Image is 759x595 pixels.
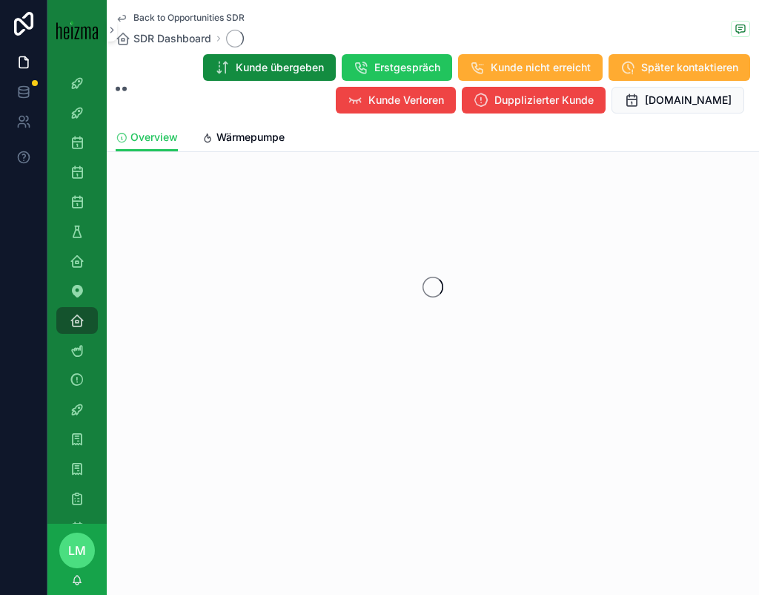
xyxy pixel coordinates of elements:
button: Dupplizierter Kunde [462,87,606,114]
span: Wärmepumpe [216,130,285,145]
a: Back to Opportunities SDR [116,12,245,24]
span: Erstgespräch [374,60,440,75]
a: SDR Dashboard [116,31,211,46]
button: Kunde nicht erreicht [458,54,603,81]
button: Kunde Verloren [336,87,456,114]
span: Overview [130,130,178,145]
span: LM [68,542,86,559]
button: Erstgespräch [342,54,452,81]
a: Wärmepumpe [202,124,285,154]
span: [DOMAIN_NAME] [645,93,732,108]
span: Kunde übergeben [236,60,324,75]
div: scrollable content [47,59,107,524]
span: Später kontaktieren [641,60,738,75]
span: Dupplizierter Kunde [494,93,594,108]
button: Später kontaktieren [609,54,750,81]
span: Kunde nicht erreicht [491,60,591,75]
button: [DOMAIN_NAME] [611,87,744,114]
button: Kunde übergeben [203,54,336,81]
span: SDR Dashboard [133,31,211,46]
span: Kunde Verloren [368,93,444,108]
span: Back to Opportunities SDR [133,12,245,24]
img: App logo [56,20,98,39]
a: Overview [116,124,178,152]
